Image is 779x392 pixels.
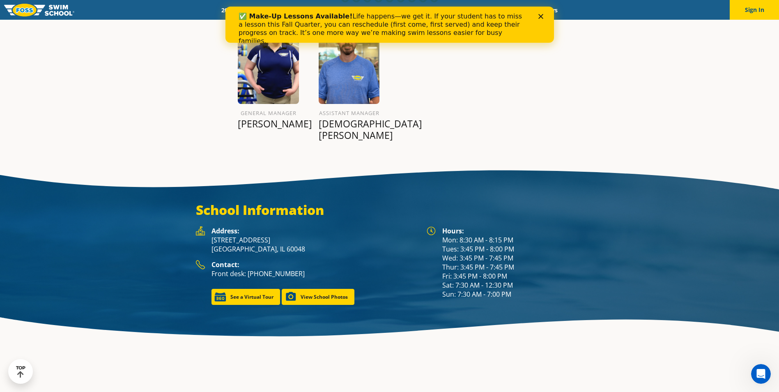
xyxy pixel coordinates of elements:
strong: Hours: [442,226,464,235]
p: [DEMOGRAPHIC_DATA][PERSON_NAME] [319,118,380,141]
h6: General Manager [238,108,299,118]
a: Careers [531,6,565,14]
a: View School Photos [282,289,354,305]
img: Jesus-Barraza.png [319,12,380,104]
img: Foss Location Contact [196,260,205,270]
img: ANA_C_2019_WEB.jpg [238,12,299,104]
div: Mon: 8:30 AM - 8:15 PM Tues: 3:45 PM - 8:00 PM Wed: 3:45 PM - 7:45 PM Thur: 3:45 PM - 7:45 PM Fri... [442,226,584,299]
a: Blog [505,6,531,14]
img: Foss Location Address [196,226,205,235]
div: TOP [16,365,25,378]
a: Swim Like [PERSON_NAME] [418,6,505,14]
b: ✅ Make-Up Lessons Available! [13,6,127,14]
img: Foss Location Hours [427,226,436,235]
p: Front desk: [PHONE_NUMBER] [211,269,418,278]
strong: Address: [211,226,239,235]
a: About FOSS [372,6,418,14]
h3: School Information [196,202,584,218]
a: See a Virtual Tour [211,289,280,305]
img: FOSS Swim School Logo [4,4,74,16]
strong: Contact: [211,260,239,269]
a: Swim Path® Program [300,6,372,14]
h6: Assistant Manager [319,108,380,118]
iframe: Intercom live chat [751,364,771,384]
div: Life happens—we get it. If your student has to miss a lesson this Fall Quarter, you can reschedul... [13,6,302,39]
a: Schools [266,6,300,14]
p: [STREET_ADDRESS] [GEOGRAPHIC_DATA], IL 60048 [211,235,418,254]
a: 2025 Calendar [214,6,266,14]
p: [PERSON_NAME] [238,118,299,129]
div: Close [313,7,321,12]
iframe: Intercom live chat banner [225,7,554,43]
